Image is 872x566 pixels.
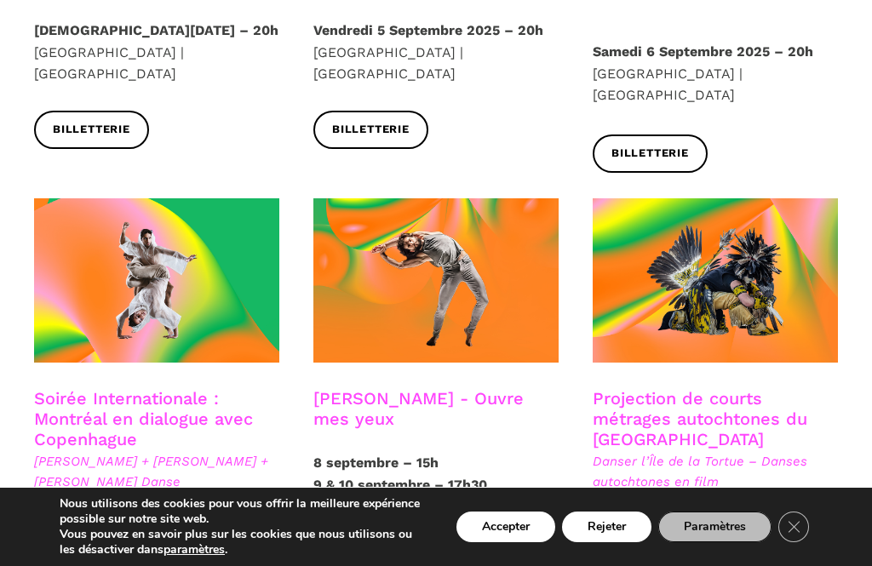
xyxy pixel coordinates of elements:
strong: 8 septembre – 15h [313,455,439,471]
strong: Samedi 6 Septembre 2025 – 20h [593,43,813,60]
a: Billetterie [593,134,708,173]
button: paramètres [163,542,225,557]
strong: Vendredi 5 Septembre 2025 – 20h [313,22,543,38]
p: [GEOGRAPHIC_DATA] | [GEOGRAPHIC_DATA] [313,20,559,85]
p: Chez Personne | Le 312 [313,452,559,539]
span: Danser l’Île de la Tortue – Danses autochtones en film [593,451,838,492]
span: Billetterie [611,145,689,163]
a: Soirée Internationale : Montréal en dialogue avec Copenhague [34,388,253,449]
h3: Projection de courts métrages autochtones du [GEOGRAPHIC_DATA] [593,388,838,449]
button: Rejeter [562,512,651,542]
p: Nous utilisons des cookies pour vous offrir la meilleure expérience possible sur notre site web. [60,496,427,527]
span: Billetterie [53,121,130,139]
button: Accepter [456,512,555,542]
span: [PERSON_NAME] + [PERSON_NAME] + [PERSON_NAME] Danse [34,451,279,492]
a: Billetterie [34,111,149,149]
strong: [DEMOGRAPHIC_DATA][DATE] – 20h [34,22,278,38]
a: Billetterie [313,111,428,149]
strong: 9 & 10 septembre – 17h30 11 & 12 septembre – 16h [313,477,487,515]
button: Close GDPR Cookie Banner [778,512,809,542]
span: Billetterie [332,121,410,139]
p: Vous pouvez en savoir plus sur les cookies que nous utilisons ou les désactiver dans . [60,527,427,557]
h3: [PERSON_NAME] - Ouvre mes yeux [313,388,559,431]
p: [GEOGRAPHIC_DATA] | [GEOGRAPHIC_DATA] [593,41,838,106]
button: Paramètres [658,512,772,542]
p: [GEOGRAPHIC_DATA] | [GEOGRAPHIC_DATA] [34,20,279,85]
